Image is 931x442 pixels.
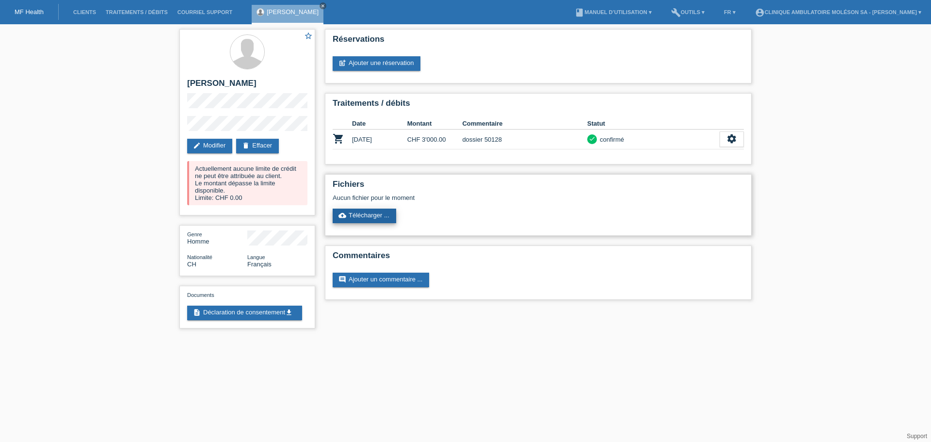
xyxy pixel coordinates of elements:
[187,230,247,245] div: Homme
[666,9,709,15] a: buildOutils ▾
[333,133,344,145] i: POSP00026636
[589,135,595,142] i: check
[570,9,656,15] a: bookManuel d’utilisation ▾
[338,276,346,283] i: comment
[173,9,237,15] a: Courriel Support
[907,433,927,440] a: Support
[352,118,407,130] th: Date
[587,118,720,130] th: Statut
[755,8,765,17] i: account_circle
[338,59,346,67] i: post_add
[236,139,279,153] a: deleteEffacer
[352,130,407,149] td: [DATE]
[333,98,744,113] h2: Traitements / débits
[247,254,265,260] span: Langue
[333,194,629,201] div: Aucun fichier pour le moment
[407,130,463,149] td: CHF 3'000.00
[333,180,744,194] h2: Fichiers
[462,130,587,149] td: dossier 50128
[285,309,293,316] i: get_app
[101,9,173,15] a: Traitements / débits
[193,142,201,149] i: edit
[321,3,325,8] i: close
[338,212,346,219] i: cloud_upload
[597,134,624,145] div: confirmé
[333,273,429,287] a: commentAjouter un commentaire ...
[187,161,307,205] div: Actuellement aucune limite de crédit ne peut être attribuée au client. Le montant dépasse la limi...
[68,9,101,15] a: Clients
[187,261,196,268] span: Suisse
[726,133,737,144] i: settings
[267,8,319,16] a: [PERSON_NAME]
[671,8,681,17] i: build
[320,2,326,9] a: close
[304,32,313,40] i: star_border
[333,209,396,223] a: cloud_uploadTélécharger ...
[187,231,202,237] span: Genre
[462,118,587,130] th: Commentaire
[750,9,926,15] a: account_circleClinique ambulatoire Moléson SA - [PERSON_NAME] ▾
[187,139,232,153] a: editModifier
[333,251,744,265] h2: Commentaires
[247,261,272,268] span: Français
[304,32,313,42] a: star_border
[187,292,214,298] span: Documents
[193,309,201,316] i: description
[242,142,250,149] i: delete
[333,34,744,49] h2: Réservations
[333,56,420,71] a: post_addAjouter une réservation
[575,8,584,17] i: book
[407,118,463,130] th: Montant
[187,79,307,93] h2: [PERSON_NAME]
[187,306,302,320] a: descriptionDéclaration de consentementget_app
[719,9,740,15] a: FR ▾
[15,8,44,16] a: MF Health
[187,254,212,260] span: Nationalité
